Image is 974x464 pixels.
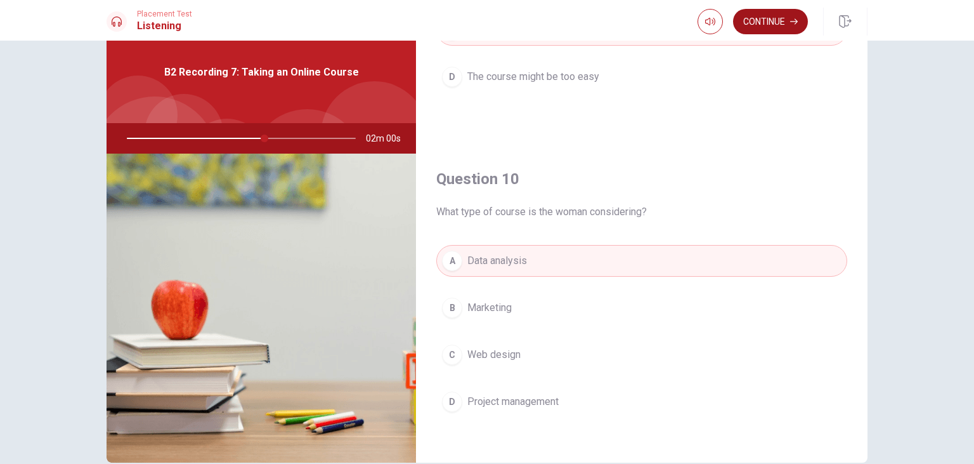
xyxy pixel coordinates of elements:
[436,339,847,371] button: CWeb design
[442,392,462,412] div: D
[442,251,462,271] div: A
[733,9,808,34] button: Continue
[436,292,847,324] button: BMarketing
[442,67,462,87] div: D
[467,69,599,84] span: The course might be too easy
[436,245,847,277] button: AData analysis
[467,300,512,315] span: Marketing
[137,10,192,18] span: Placement Test
[436,386,847,418] button: DProject management
[164,65,359,80] span: B2 Recording 7: Taking an Online Course
[137,18,192,34] h1: Listening
[366,123,411,154] span: 02m 00s
[467,347,521,362] span: Web design
[467,394,559,409] span: Project management
[107,154,416,463] img: B2 Recording 7: Taking an Online Course
[436,61,847,93] button: DThe course might be too easy
[442,298,462,318] div: B
[436,169,847,189] h4: Question 10
[436,204,847,220] span: What type of course is the woman considering?
[467,253,527,268] span: Data analysis
[442,345,462,365] div: C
